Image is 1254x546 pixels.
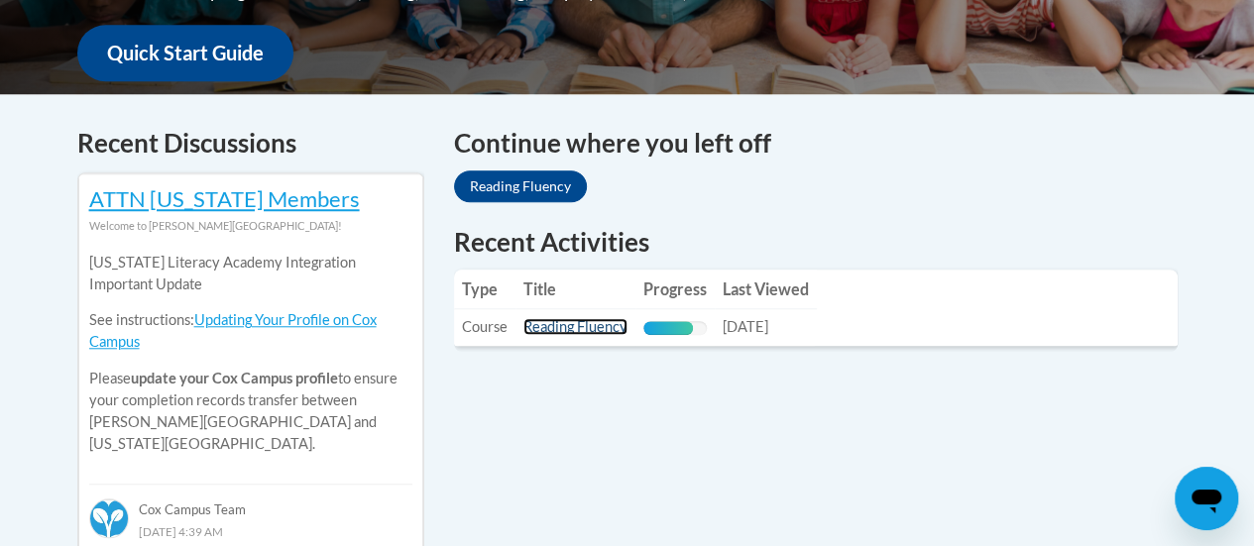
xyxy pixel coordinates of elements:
[77,25,293,81] a: Quick Start Guide
[723,318,768,335] span: [DATE]
[635,270,715,309] th: Progress
[89,185,360,212] a: ATTN [US_STATE] Members
[523,318,627,335] a: Reading Fluency
[454,224,1178,260] h1: Recent Activities
[131,370,338,386] b: update your Cox Campus profile
[515,270,635,309] th: Title
[454,270,515,309] th: Type
[77,124,424,163] h4: Recent Discussions
[454,124,1178,163] h4: Continue where you left off
[1175,467,1238,530] iframe: Button to launch messaging window
[89,237,412,470] div: Please to ensure your completion records transfer between [PERSON_NAME][GEOGRAPHIC_DATA] and [US_...
[89,215,412,237] div: Welcome to [PERSON_NAME][GEOGRAPHIC_DATA]!
[462,318,508,335] span: Course
[89,309,412,353] p: See instructions:
[643,321,694,335] div: Progress, %
[454,170,587,202] a: Reading Fluency
[89,311,377,350] a: Updating Your Profile on Cox Campus
[89,484,412,519] div: Cox Campus Team
[89,520,412,542] div: [DATE] 4:39 AM
[89,252,412,295] p: [US_STATE] Literacy Academy Integration Important Update
[89,498,129,538] img: Cox Campus Team
[715,270,817,309] th: Last Viewed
